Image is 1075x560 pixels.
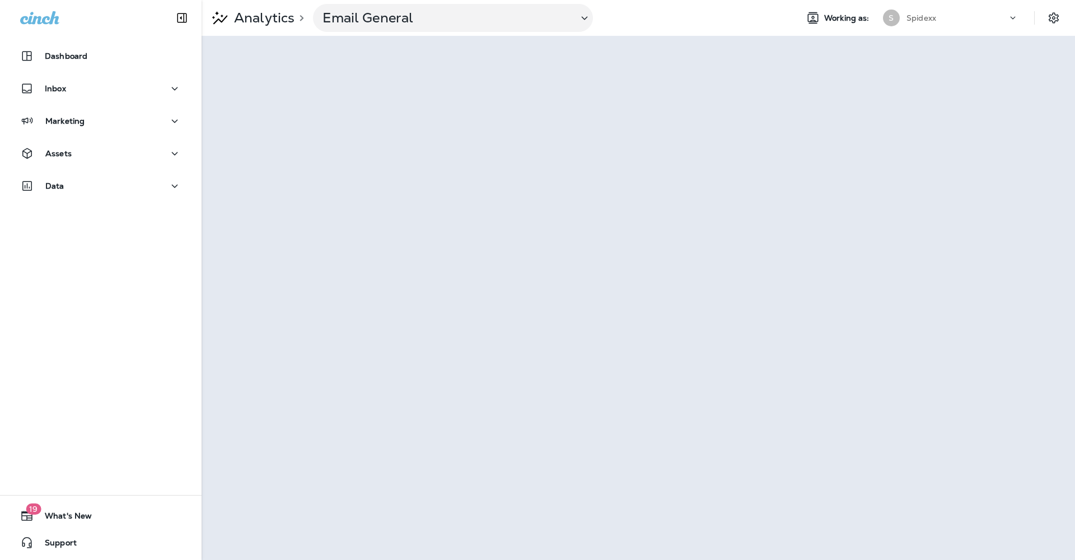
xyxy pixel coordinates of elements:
[45,84,66,93] p: Inbox
[45,149,72,158] p: Assets
[824,13,872,23] span: Working as:
[11,77,190,100] button: Inbox
[230,10,295,26] p: Analytics
[11,505,190,527] button: 19What's New
[1044,8,1064,28] button: Settings
[45,181,64,190] p: Data
[11,110,190,132] button: Marketing
[34,511,92,525] span: What's New
[11,142,190,165] button: Assets
[11,531,190,554] button: Support
[295,13,304,22] p: >
[883,10,900,26] div: S
[322,10,569,26] p: Email General
[11,175,190,197] button: Data
[906,13,936,22] p: Spidexx
[34,538,77,552] span: Support
[166,7,198,29] button: Collapse Sidebar
[45,52,87,60] p: Dashboard
[45,116,85,125] p: Marketing
[26,503,41,515] span: 19
[11,45,190,67] button: Dashboard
